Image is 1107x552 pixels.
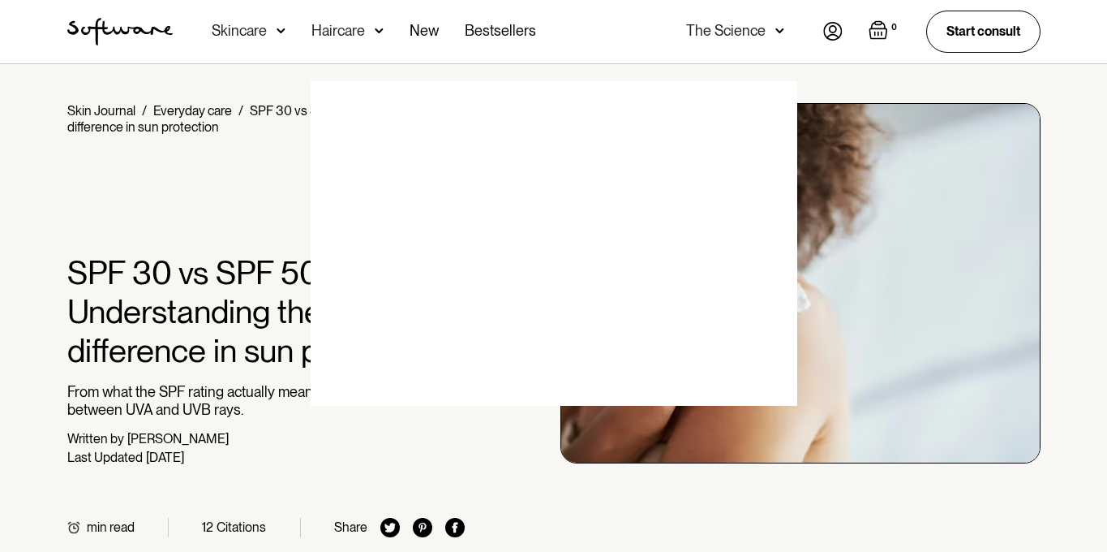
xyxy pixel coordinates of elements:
[67,18,173,45] a: home
[277,23,285,39] img: arrow down
[202,520,213,535] div: 12
[217,520,266,535] div: Citations
[413,518,432,537] img: pinterest icon
[869,20,900,43] a: Open empty cart
[153,103,232,119] a: Everyday care
[67,253,466,370] h1: SPF 30 vs SPF 50: Understanding the difference in sun protection
[67,103,135,119] a: Skin Journal
[334,520,367,535] div: Share
[888,20,900,35] div: 0
[311,23,365,39] div: Haircare
[67,18,173,45] img: Software Logo
[775,23,784,39] img: arrow down
[67,383,466,418] p: From what the SPF rating actually means, to the difference between UVA and UVB rays.
[127,431,229,446] div: [PERSON_NAME]
[686,23,766,39] div: The Science
[67,103,461,135] div: SPF 30 vs SPF 50: Understanding the difference in sun protection
[67,431,124,446] div: Written by
[87,520,135,535] div: min read
[926,11,1040,52] a: Start consult
[380,518,400,537] img: twitter icon
[142,103,147,119] div: /
[375,23,384,39] img: arrow down
[238,103,243,119] div: /
[445,518,465,537] img: facebook icon
[146,450,184,465] div: [DATE]
[311,81,797,406] img: blank image
[67,450,143,465] div: Last Updated
[212,23,267,39] div: Skincare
